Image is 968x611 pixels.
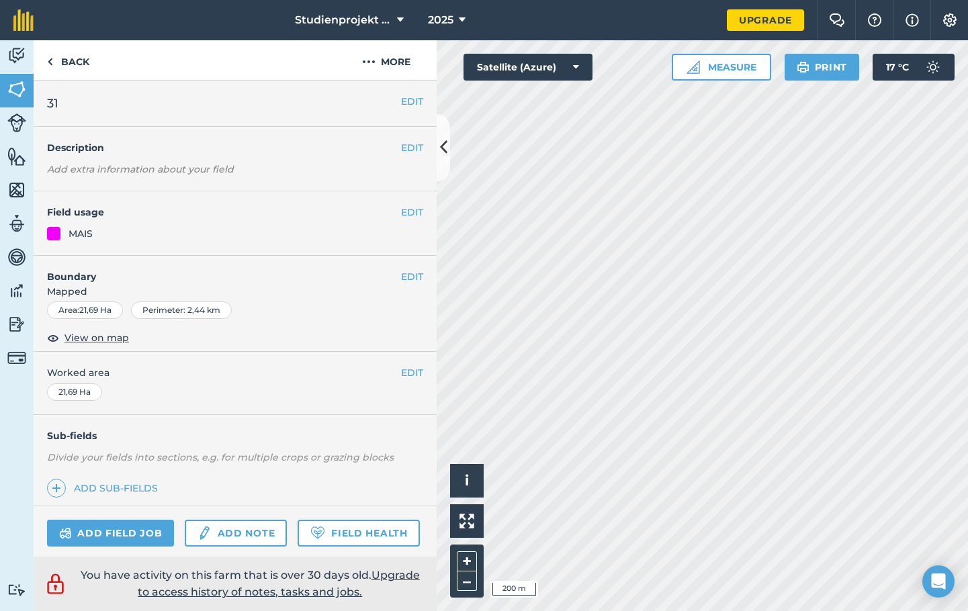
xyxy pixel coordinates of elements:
img: svg+xml;base64,PHN2ZyB4bWxucz0iaHR0cDovL3d3dy53My5vcmcvMjAwMC9zdmciIHdpZHRoPSI1NiIgaGVpZ2h0PSI2MC... [7,146,26,167]
h4: Sub-fields [34,428,437,443]
img: fieldmargin Logo [13,9,34,31]
img: svg+xml;base64,PD94bWwgdmVyc2lvbj0iMS4wIiBlbmNvZGluZz0idXRmLTgiPz4KPCEtLSBHZW5lcmF0b3I6IEFkb2JlIE... [7,247,26,267]
a: Add note [185,520,287,547]
div: Open Intercom Messenger [922,565,955,598]
button: EDIT [401,140,423,155]
img: svg+xml;base64,PD94bWwgdmVyc2lvbj0iMS4wIiBlbmNvZGluZz0idXRmLTgiPz4KPCEtLSBHZW5lcmF0b3I6IEFkb2JlIE... [7,281,26,301]
img: svg+xml;base64,PHN2ZyB4bWxucz0iaHR0cDovL3d3dy53My5vcmcvMjAwMC9zdmciIHdpZHRoPSI1NiIgaGVpZ2h0PSI2MC... [7,79,26,99]
div: Perimeter : 2,44 km [131,301,232,319]
span: Studienprojekt 25 [295,12,392,28]
img: svg+xml;base64,PHN2ZyB4bWxucz0iaHR0cDovL3d3dy53My5vcmcvMjAwMC9zdmciIHdpZHRoPSIxOSIgaGVpZ2h0PSIyNC... [797,59,809,75]
em: Add extra information about your field [47,163,234,175]
span: View on map [64,330,129,345]
img: svg+xml;base64,PD94bWwgdmVyc2lvbj0iMS4wIiBlbmNvZGluZz0idXRmLTgiPz4KPCEtLSBHZW5lcmF0b3I6IEFkb2JlIE... [920,54,947,81]
img: Two speech bubbles overlapping with the left bubble in the forefront [829,13,845,27]
button: Measure [672,54,771,81]
a: Field Health [298,520,419,547]
span: 31 [47,94,58,113]
button: EDIT [401,365,423,380]
img: svg+xml;base64,PD94bWwgdmVyc2lvbj0iMS4wIiBlbmNvZGluZz0idXRmLTgiPz4KPCEtLSBHZW5lcmF0b3I6IEFkb2JlIE... [7,348,26,367]
p: You have activity on this farm that is over 30 days old. [74,567,427,601]
button: 17 °C [873,54,955,81]
img: svg+xml;base64,PHN2ZyB4bWxucz0iaHR0cDovL3d3dy53My5vcmcvMjAwMC9zdmciIHdpZHRoPSI1NiIgaGVpZ2h0PSI2MC... [7,180,26,200]
img: svg+xml;base64,PD94bWwgdmVyc2lvbj0iMS4wIiBlbmNvZGluZz0idXRmLTgiPz4KPCEtLSBHZW5lcmF0b3I6IEFkb2JlIE... [44,571,67,596]
em: Divide your fields into sections, e.g. for multiple crops or grazing blocks [47,451,394,463]
span: Worked area [47,365,423,380]
button: EDIT [401,269,423,284]
div: 21,69 Ha [47,383,102,401]
div: Area : 21,69 Ha [47,301,123,319]
img: Ruler icon [687,60,700,74]
button: Satellite (Azure) [464,54,592,81]
img: Four arrows, one pointing top left, one top right, one bottom right and the last bottom left [459,514,474,528]
img: svg+xml;base64,PHN2ZyB4bWxucz0iaHR0cDovL3d3dy53My5vcmcvMjAwMC9zdmciIHdpZHRoPSI5IiBoZWlnaHQ9IjI0Ii... [47,54,53,70]
button: View on map [47,330,129,346]
img: svg+xml;base64,PD94bWwgdmVyc2lvbj0iMS4wIiBlbmNvZGluZz0idXRmLTgiPz4KPCEtLSBHZW5lcmF0b3I6IEFkb2JlIE... [7,113,26,132]
img: svg+xml;base64,PD94bWwgdmVyc2lvbj0iMS4wIiBlbmNvZGluZz0idXRmLTgiPz4KPCEtLSBHZW5lcmF0b3I6IEFkb2JlIE... [7,314,26,334]
img: svg+xml;base64,PD94bWwgdmVyc2lvbj0iMS4wIiBlbmNvZGluZz0idXRmLTgiPz4KPCEtLSBHZW5lcmF0b3I6IEFkb2JlIE... [197,525,212,541]
img: svg+xml;base64,PD94bWwgdmVyc2lvbj0iMS4wIiBlbmNvZGluZz0idXRmLTgiPz4KPCEtLSBHZW5lcmF0b3I6IEFkb2JlIE... [7,583,26,596]
h4: Field usage [47,205,401,220]
span: i [465,472,469,489]
img: A cog icon [942,13,958,27]
span: 2025 [428,12,453,28]
a: Upgrade [727,9,804,31]
img: svg+xml;base64,PD94bWwgdmVyc2lvbj0iMS4wIiBlbmNvZGluZz0idXRmLTgiPz4KPCEtLSBHZW5lcmF0b3I6IEFkb2JlIE... [7,46,26,66]
img: svg+xml;base64,PHN2ZyB4bWxucz0iaHR0cDovL3d3dy53My5vcmcvMjAwMC9zdmciIHdpZHRoPSIxNyIgaGVpZ2h0PSIxNy... [906,12,919,28]
button: + [457,551,477,571]
a: Add sub-fields [47,479,163,498]
button: More [336,40,437,80]
button: EDIT [401,205,423,220]
span: 17 ° C [886,54,909,81]
a: Add field job [47,520,174,547]
button: – [457,571,477,591]
img: svg+xml;base64,PHN2ZyB4bWxucz0iaHR0cDovL3d3dy53My5vcmcvMjAwMC9zdmciIHdpZHRoPSIyMCIgaGVpZ2h0PSIyNC... [362,54,376,70]
span: Mapped [34,284,437,299]
div: MAIS [69,226,93,241]
h4: Boundary [34,256,401,284]
button: i [450,464,484,498]
a: Back [34,40,103,80]
button: Print [785,54,860,81]
img: svg+xml;base64,PHN2ZyB4bWxucz0iaHR0cDovL3d3dy53My5vcmcvMjAwMC9zdmciIHdpZHRoPSIxOCIgaGVpZ2h0PSIyNC... [47,330,59,346]
img: svg+xml;base64,PD94bWwgdmVyc2lvbj0iMS4wIiBlbmNvZGluZz0idXRmLTgiPz4KPCEtLSBHZW5lcmF0b3I6IEFkb2JlIE... [59,525,72,541]
h4: Description [47,140,423,155]
img: svg+xml;base64,PD94bWwgdmVyc2lvbj0iMS4wIiBlbmNvZGluZz0idXRmLTgiPz4KPCEtLSBHZW5lcmF0b3I6IEFkb2JlIE... [7,214,26,234]
img: svg+xml;base64,PHN2ZyB4bWxucz0iaHR0cDovL3d3dy53My5vcmcvMjAwMC9zdmciIHdpZHRoPSIxNCIgaGVpZ2h0PSIyNC... [52,480,61,496]
img: A question mark icon [867,13,883,27]
button: EDIT [401,94,423,109]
